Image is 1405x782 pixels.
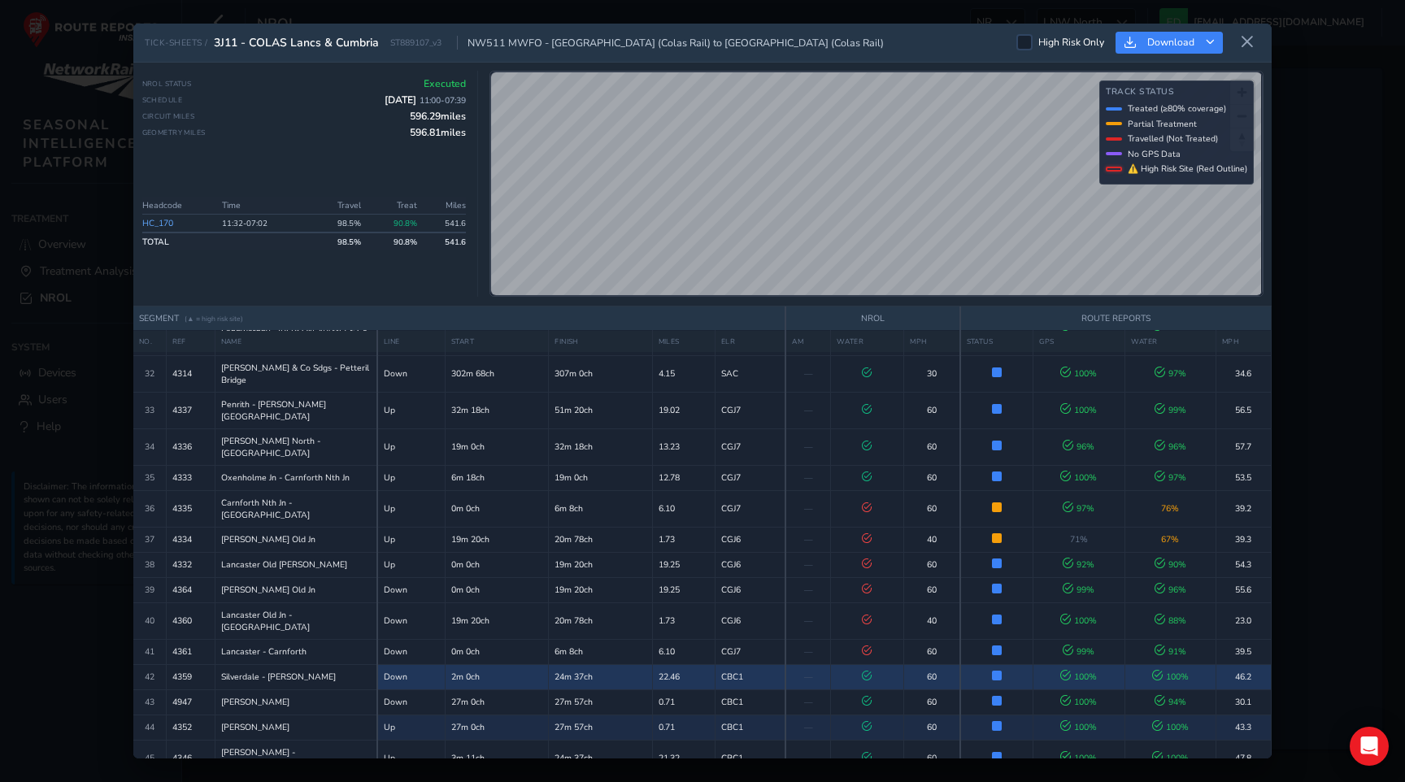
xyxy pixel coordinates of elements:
span: — [804,367,813,380]
th: Treat [366,197,422,215]
span: 100 % [1060,367,1097,380]
td: 1.73 [652,527,715,552]
span: 97 % [1155,471,1186,484]
th: LINE [377,330,445,352]
td: 60 [904,715,960,740]
td: CGJ7 [715,639,785,664]
td: 60 [904,428,960,465]
td: 22.46 [652,664,715,689]
td: 20m 78ch [549,527,652,552]
td: 19m 20ch [549,552,652,577]
span: [PERSON_NAME] Old Jn [221,584,315,596]
span: 96 % [1155,584,1186,596]
span: 99 % [1155,404,1186,416]
th: START [445,330,548,352]
span: 100 % [1060,471,1097,484]
td: 60 [904,639,960,664]
td: 34.6 [1216,355,1271,392]
th: WATER [1124,330,1216,352]
td: 0m 0ch [445,639,548,664]
span: — [804,696,813,708]
td: 24m 37ch [549,664,652,689]
span: 100 % [1060,404,1097,416]
span: 90 % [1155,558,1186,571]
span: — [804,404,813,416]
span: Partial Treatment [1128,118,1197,130]
td: 57.7 [1216,428,1271,465]
span: 88 % [1155,615,1186,627]
span: Silverdale - [PERSON_NAME] [221,671,336,683]
td: CBC1 [715,689,785,715]
th: Headcode [142,197,218,215]
td: Up [377,392,445,428]
span: 100 % [1152,671,1189,683]
td: CBC1 [715,664,785,689]
td: 19m 20ch [445,602,548,639]
td: TOTAL [142,232,218,250]
td: 54.3 [1216,552,1271,577]
span: — [804,671,813,683]
th: MPH [904,330,960,352]
span: Lancaster Old Jn - [GEOGRAPHIC_DATA] [221,609,372,633]
span: Penrith - [PERSON_NAME][GEOGRAPHIC_DATA] [221,398,372,423]
th: GPS [1033,330,1124,352]
td: 43.3 [1216,715,1271,740]
td: Down [377,664,445,689]
td: 23.0 [1216,602,1271,639]
span: 100 % [1060,721,1097,733]
td: SAC [715,355,785,392]
td: 19m 0ch [549,465,652,490]
th: NAME [215,330,377,352]
td: 53.5 [1216,465,1271,490]
td: CGJ7 [715,465,785,490]
td: 4.15 [652,355,715,392]
td: CGJ7 [715,490,785,527]
span: No GPS Data [1128,148,1181,160]
td: CGJ7 [715,392,785,428]
span: 596.29 miles [410,110,466,123]
td: 19m 20ch [445,527,548,552]
td: 60 [904,490,960,527]
td: Down [377,577,445,602]
td: 39.2 [1216,490,1271,527]
td: 60 [904,664,960,689]
td: 55.6 [1216,577,1271,602]
th: AM [785,330,830,352]
td: Up [377,552,445,577]
span: Lancaster - Carnforth [221,645,307,658]
span: 96 % [1155,441,1186,453]
td: 11:32-07:02 [217,214,310,232]
span: 67 % [1161,533,1179,545]
span: (▲ = high risk site) [185,314,243,324]
td: 90.8% [366,214,422,232]
td: 51m 20ch [549,392,652,428]
th: MILES [652,330,715,352]
span: [PERSON_NAME] Old Jn [221,533,315,545]
td: 60 [904,577,960,602]
h4: Track Status [1106,87,1247,98]
td: 6m 8ch [549,639,652,664]
span: Lancaster Old [PERSON_NAME] [221,558,347,571]
span: Oxenholme Jn - Carnforth Nth Jn [221,471,350,484]
span: 596.81 miles [410,126,466,139]
td: 0.71 [652,715,715,740]
span: Travelled (Not Treated) [1128,133,1218,145]
td: 19.25 [652,552,715,577]
span: 99 % [1063,584,1094,596]
span: — [804,615,813,627]
td: 60 [904,689,960,715]
td: 6m 8ch [549,490,652,527]
span: [PERSON_NAME] [221,721,289,733]
td: Down [377,602,445,639]
span: 71 % [1070,533,1088,545]
td: CGJ6 [715,527,785,552]
td: 98.5 % [310,214,366,232]
span: 100 % [1060,615,1097,627]
span: Carnforth Nth Jn - [GEOGRAPHIC_DATA] [221,497,372,521]
th: Miles [422,197,466,215]
td: 27m 57ch [549,689,652,715]
span: — [804,645,813,658]
span: — [804,471,813,484]
td: CGJ6 [715,602,785,639]
div: Open Intercom Messenger [1350,727,1389,766]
